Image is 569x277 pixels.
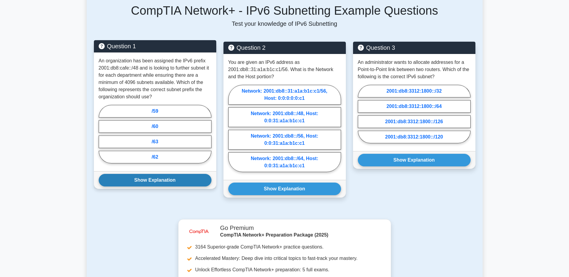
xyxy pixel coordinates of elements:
p: An administrator wants to allocate addresses for a Point-to-Point link between two routers. Which... [358,59,471,80]
label: /63 [99,136,211,148]
label: Network: 2001:db8::/48, Host: 0:0:31:a1a:b1c:c1 [228,107,341,127]
h5: Question 3 [358,44,471,51]
h5: CompTIA Network+ - IPv6 Subnetting Example Questions [94,3,475,18]
p: You are given an IPv6 address as 2001:db8::31:a1a:b1c:c1/56. What is the Network and the Host por... [228,59,341,80]
label: Network: 2001:db8::/64, Host: 0:0:31:a1a:b1c:c1 [228,152,341,172]
button: Show Explanation [228,183,341,195]
label: Network: 2001:db8::31:a1a:b1c:c1/56, Host: 0:0:0:0:0:c1 [228,85,341,105]
label: /62 [99,151,211,163]
label: /59 [99,105,211,118]
p: Test your knowledge of IPv6 Subnetting [94,20,475,27]
label: 2001:db8:3312:1800::/120 [358,131,471,143]
p: An organization has been assigned the IPv6 prefix 2001:db8:cafe::/48 and is looking to further su... [99,57,211,100]
button: Show Explanation [99,174,211,186]
label: Network: 2001:db8::/56, Host: 0:0:31:a1a:b1c:c1 [228,130,341,150]
h5: Question 2 [228,44,341,51]
label: 2001:db8:3312:1800::/64 [358,100,471,113]
label: 2001:db8:3312:1800::/32 [358,85,471,97]
button: Show Explanation [358,154,471,166]
h5: Question 1 [99,43,211,50]
label: /60 [99,120,211,133]
label: 2001:db8:3312:1800::/126 [358,115,471,128]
